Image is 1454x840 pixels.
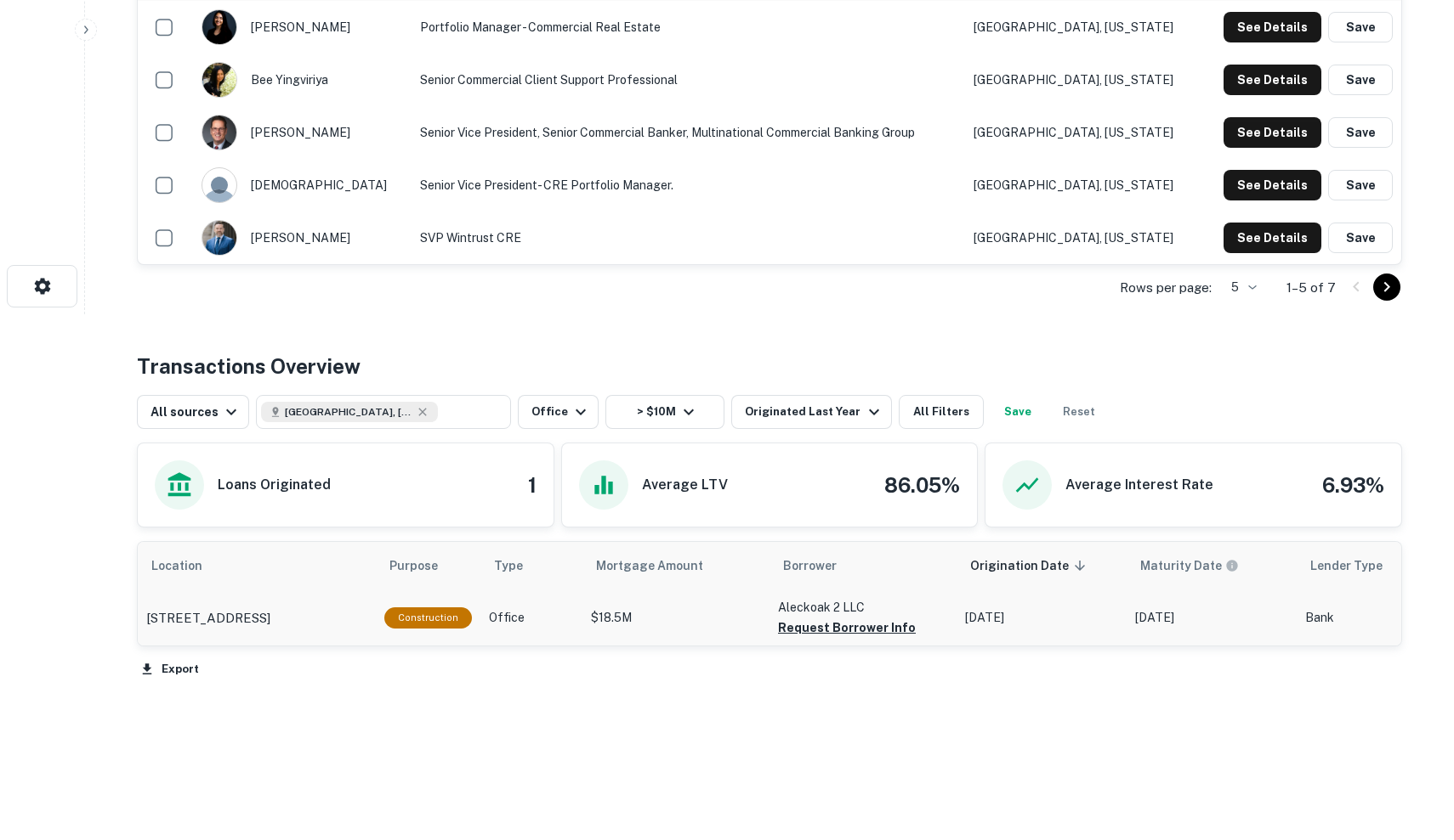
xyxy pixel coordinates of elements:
[965,159,1200,211] td: [GEOGRAPHIC_DATA], [US_STATE]
[202,115,403,150] div: [PERSON_NAME]
[899,395,984,429] button: All Filters
[138,542,376,589] th: Location
[605,395,724,429] button: > $10M
[151,402,241,422] div: All sources
[1140,556,1222,575] h6: Maturity Date
[965,211,1200,264] td: [GEOGRAPHIC_DATA], [US_STATE]
[389,555,460,576] span: Purpose
[412,211,965,264] td: SVP Wintrust CRE
[582,542,770,589] th: Mortgage Amount
[991,395,1045,429] button: Save your search to get updates of matches that match your search criteria.
[137,351,361,381] h4: Transactions Overview
[778,598,948,617] p: Aleckoak 2 LLC
[970,555,1091,576] span: Origination Date
[376,542,480,589] th: Purpose
[1328,170,1393,200] button: Save
[1127,542,1297,589] th: Maturity dates displayed may be estimated. Please contact the lender for the most accurate maturi...
[202,221,236,255] img: 1700074288962
[1140,556,1261,575] span: Maturity dates displayed may be estimated. Please contact the lender for the most accurate maturi...
[1224,65,1321,95] button: See Details
[591,609,761,627] p: $18.5M
[137,395,249,429] button: All sources
[1328,12,1393,42] button: Save
[202,9,403,45] div: [PERSON_NAME]
[412,1,965,54] td: Portfolio Manager - Commercial Real Estate
[412,159,965,211] td: Senior Vice President- CRE Portfolio Manager.
[494,555,545,576] span: Type
[1305,609,1441,627] p: Bank
[1297,542,1450,589] th: Lender Type
[965,609,1118,627] p: [DATE]
[218,475,331,495] h6: Loans Originated
[1140,556,1239,575] div: Maturity dates displayed may be estimated. Please contact the lender for the most accurate maturi...
[965,1,1200,54] td: [GEOGRAPHIC_DATA], [US_STATE]
[1224,170,1321,200] button: See Details
[202,167,403,203] div: [DEMOGRAPHIC_DATA]
[1373,273,1400,301] button: Go to next page
[884,470,960,500] h4: 86.05%
[1328,223,1393,253] button: Save
[146,608,367,629] a: [STREET_ADDRESS]
[965,54,1200,106] td: [GEOGRAPHIC_DATA], [US_STATE]
[783,555,837,576] span: Borrower
[642,475,728,495] h6: Average LTV
[480,542,582,589] th: Type
[518,395,599,429] button: Office
[489,609,574,627] p: Office
[1224,223,1321,253] button: See Details
[1328,65,1393,95] button: Save
[412,54,965,106] td: Senior Commercial Client Support Professional
[1135,609,1288,627] p: [DATE]
[1224,117,1321,148] button: See Details
[285,404,412,420] span: [GEOGRAPHIC_DATA], [GEOGRAPHIC_DATA], [GEOGRAPHIC_DATA]
[1120,278,1212,298] p: Rows per page:
[596,555,725,576] span: Mortgage Amount
[151,555,224,576] span: Location
[146,608,270,629] p: [STREET_ADDRESS]
[138,542,1401,646] div: scrollable content
[778,617,916,638] button: Request Borrower Info
[1052,395,1106,429] button: Reset
[202,168,236,202] img: 9c8pery4andzj6ohjkjp54ma2
[770,542,957,589] th: Borrower
[137,657,203,682] button: Export
[1224,12,1321,42] button: See Details
[957,542,1127,589] th: Origination Date
[202,63,236,97] img: 1516989358473
[202,116,236,149] img: 1619131579876
[1065,475,1213,495] h6: Average Interest Rate
[202,62,403,98] div: bee yingviriya
[1286,278,1336,298] p: 1–5 of 7
[528,470,537,500] h4: 1
[202,220,403,256] div: [PERSON_NAME]
[384,607,472,629] div: This loan purpose was for construction
[965,106,1200,159] td: [GEOGRAPHIC_DATA], [US_STATE]
[412,106,965,159] td: Senior Vice President, Senior Commercial Banker, Multinational Commercial Banking Group
[1322,470,1384,500] h4: 6.93%
[1369,704,1454,786] iframe: Chat Widget
[1218,275,1259,300] div: 5
[1310,555,1383,576] span: Lender Type
[1328,117,1393,148] button: Save
[731,395,891,429] button: Originated Last Year
[202,10,236,44] img: 1673559998008
[745,402,883,422] div: Originated Last Year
